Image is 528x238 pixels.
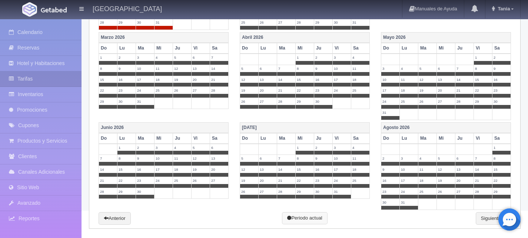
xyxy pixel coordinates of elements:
[192,87,210,94] label: 27
[437,177,455,184] label: 19
[418,177,436,184] label: 18
[437,155,455,162] label: 5
[210,54,228,61] label: 7
[173,54,191,61] label: 5
[492,144,511,151] label: 1
[136,133,155,144] th: Ma
[314,76,332,83] label: 16
[333,19,351,26] label: 30
[381,87,399,94] label: 17
[296,188,314,195] label: 29
[314,65,332,72] label: 9
[192,76,210,83] label: 20
[492,54,511,61] label: 2
[240,177,258,184] label: 19
[259,166,277,173] label: 13
[173,133,192,144] th: Ju
[259,43,277,54] th: Lu
[474,65,492,72] label: 8
[136,98,154,105] label: 31
[259,155,277,162] label: 6
[136,65,154,72] label: 10
[136,155,154,162] label: 9
[259,87,277,94] label: 20
[99,76,117,83] label: 15
[492,76,511,83] label: 16
[259,76,277,83] label: 13
[492,177,511,184] label: 22
[259,98,277,105] label: 27
[296,87,314,94] label: 22
[400,155,418,162] label: 3
[117,87,136,94] label: 23
[455,43,474,54] th: Ju
[296,166,314,173] label: 15
[381,109,399,116] label: 31
[173,65,191,72] label: 12
[418,133,437,144] th: Ma
[492,166,511,173] label: 15
[210,87,228,94] label: 28
[296,177,314,184] label: 22
[351,43,370,54] th: Sa
[173,43,192,54] th: Ju
[474,155,492,162] label: 7
[277,188,295,195] label: 28
[351,54,369,61] label: 4
[455,76,474,83] label: 14
[381,199,399,206] label: 30
[117,54,136,61] label: 2
[314,87,332,94] label: 23
[155,144,173,151] label: 3
[173,177,191,184] label: 25
[296,54,314,61] label: 1
[99,155,117,162] label: 7
[155,155,173,162] label: 10
[117,43,136,54] th: Lu
[474,43,492,54] th: Vi
[296,43,314,54] th: Mi
[333,54,351,61] label: 3
[381,155,399,162] label: 2
[99,98,117,105] label: 29
[437,133,455,144] th: Mi
[99,188,117,195] label: 28
[400,133,418,144] th: Lu
[240,166,258,173] label: 12
[136,177,154,184] label: 23
[296,133,314,144] th: Mi
[351,19,369,26] label: 31
[155,133,173,144] th: Mi
[474,98,492,105] label: 29
[492,188,511,195] label: 29
[496,6,510,11] span: Tania
[240,155,258,162] label: 5
[400,188,418,195] label: 24
[455,166,474,173] label: 13
[351,155,369,162] label: 11
[240,76,258,83] label: 12
[210,155,228,162] label: 13
[296,76,314,83] label: 15
[333,43,351,54] th: Vi
[277,133,296,144] th: Ma
[418,43,437,54] th: Ma
[455,65,474,72] label: 7
[173,87,191,94] label: 26
[259,65,277,72] label: 6
[474,166,492,173] label: 14
[492,43,511,54] th: Sa
[381,133,400,144] th: Do
[492,65,511,72] label: 9
[400,177,418,184] label: 17
[99,177,117,184] label: 21
[351,166,369,173] label: 18
[296,98,314,105] label: 29
[455,133,474,144] th: Ju
[240,122,370,133] th: [DATE]
[333,144,351,151] label: 3
[136,188,154,195] label: 30
[259,188,277,195] label: 27
[155,87,173,94] label: 25
[474,87,492,94] label: 22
